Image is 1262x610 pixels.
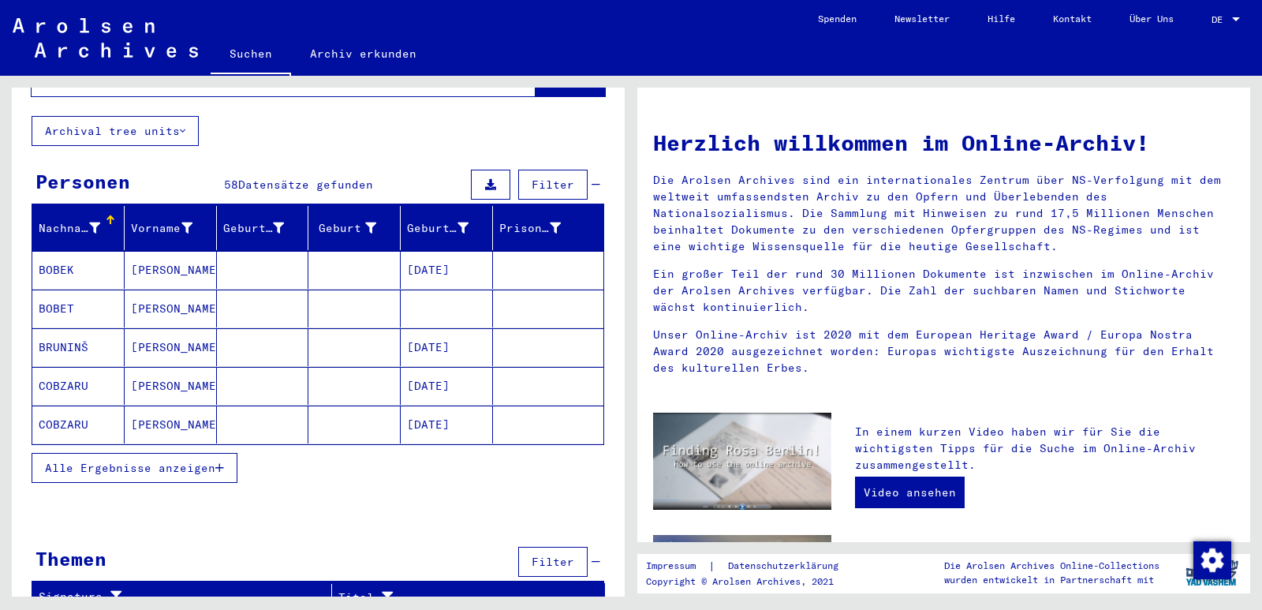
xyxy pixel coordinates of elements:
mat-cell: BOBET [32,290,125,327]
a: Impressum [646,558,708,574]
div: Themen [35,545,106,573]
span: Filter [532,178,574,192]
mat-cell: BOBEK [32,251,125,289]
mat-cell: COBZARU [32,367,125,405]
p: wurden entwickelt in Partnerschaft mit [944,573,1159,587]
div: Geburtsname [223,220,285,237]
a: Datenschutzerklärung [715,558,857,574]
p: Copyright © Arolsen Archives, 2021 [646,574,857,589]
p: Ein großer Teil der rund 30 Millionen Dokumente ist inzwischen im Online-Archiv der Arolsen Archi... [653,266,1234,316]
img: Arolsen_neg.svg [13,18,198,58]
a: Video ansehen [855,477,965,508]
div: Vorname [131,220,192,237]
div: | [646,558,857,574]
div: Geburtsdatum [407,220,469,237]
div: Titel [338,585,585,610]
mat-cell: [DATE] [401,251,493,289]
p: Unser Online-Archiv ist 2020 mit dem European Heritage Award / Europa Nostra Award 2020 ausgezeic... [653,327,1234,376]
h1: Herzlich willkommen im Online-Archiv! [653,126,1234,159]
div: Prisoner # [499,220,561,237]
mat-cell: [DATE] [401,406,493,443]
div: Geburtsdatum [407,215,492,241]
div: Geburt‏ [315,215,400,241]
div: Nachname [39,220,100,237]
mat-header-cell: Geburtsdatum [401,206,493,250]
div: Zustimmung ändern [1193,541,1230,578]
span: 58 [224,178,238,192]
div: Personen [35,167,130,196]
mat-header-cell: Geburtsname [217,206,309,250]
span: Filter [532,555,574,569]
mat-header-cell: Geburt‏ [308,206,401,250]
div: Signature [39,589,312,605]
div: Vorname [131,215,216,241]
span: Alle Ergebnisse anzeigen [45,461,215,475]
a: Archiv erkunden [291,35,435,73]
div: Prisoner # [499,215,584,241]
mat-header-cell: Nachname [32,206,125,250]
button: Archival tree units [32,116,199,146]
mat-cell: [DATE] [401,328,493,366]
mat-cell: [DATE] [401,367,493,405]
mat-cell: [PERSON_NAME] [125,367,217,405]
mat-header-cell: Vorname [125,206,217,250]
mat-cell: BRUNINŠ [32,328,125,366]
mat-cell: COBZARU [32,406,125,443]
mat-cell: [PERSON_NAME] [125,406,217,443]
div: Geburt‏ [315,220,376,237]
button: Filter [518,547,588,577]
mat-cell: [PERSON_NAME] [125,251,217,289]
span: DE [1212,14,1229,25]
mat-cell: [PERSON_NAME] [125,328,217,366]
span: Datensätze gefunden [238,178,373,192]
div: Titel [338,589,566,606]
p: Die Arolsen Archives Online-Collections [944,559,1159,573]
mat-header-cell: Prisoner # [493,206,603,250]
div: Signature [39,585,331,610]
div: Nachname [39,215,124,241]
div: Geburtsname [223,215,308,241]
a: Suchen [211,35,291,76]
p: Die Arolsen Archives sind ein internationales Zentrum über NS-Verfolgung mit dem weltweit umfasse... [653,172,1234,255]
img: video.jpg [653,413,831,510]
button: Alle Ergebnisse anzeigen [32,453,237,483]
img: Zustimmung ändern [1193,541,1231,579]
p: In einem kurzen Video haben wir für Sie die wichtigsten Tipps für die Suche im Online-Archiv zusa... [855,424,1234,473]
mat-cell: [PERSON_NAME] [125,290,217,327]
img: yv_logo.png [1182,553,1241,593]
button: Filter [518,170,588,200]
